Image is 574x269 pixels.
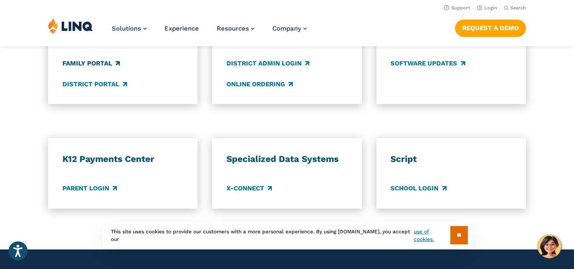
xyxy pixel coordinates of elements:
span: Solutions [112,25,141,32]
a: District Portal [62,79,127,89]
a: Parent Login [62,184,117,193]
a: Support [444,5,470,11]
span: Search [510,5,526,11]
span: Company [272,25,301,32]
a: Request a Demo [455,20,526,37]
h3: K12 Payments Center [62,153,184,164]
a: Login [477,5,497,11]
a: Company [272,25,307,32]
a: Solutions [112,25,147,32]
h3: Specialized Data Systems [226,153,348,164]
span: Resources [217,25,249,32]
a: Resources [217,25,254,32]
button: Hello, have a question? Let’s chat. [537,235,561,258]
a: Experience [164,25,199,32]
a: Software Updates [390,59,465,68]
h3: Script [390,153,512,164]
a: Family Portal [62,59,120,68]
a: Online Ordering [226,79,293,89]
a: use of cookies. [414,228,450,243]
nav: Primary Navigation [112,18,307,46]
a: X-Connect [226,184,272,193]
img: LINQ | K‑12 Software [48,18,93,34]
div: This site uses cookies to provide our customers with a more personal experience. By using [DOMAIN... [102,222,472,249]
a: School Login [390,184,446,193]
nav: Button Navigation [455,18,526,37]
a: District Admin Login [226,59,309,68]
button: Open Search Bar [504,5,526,11]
